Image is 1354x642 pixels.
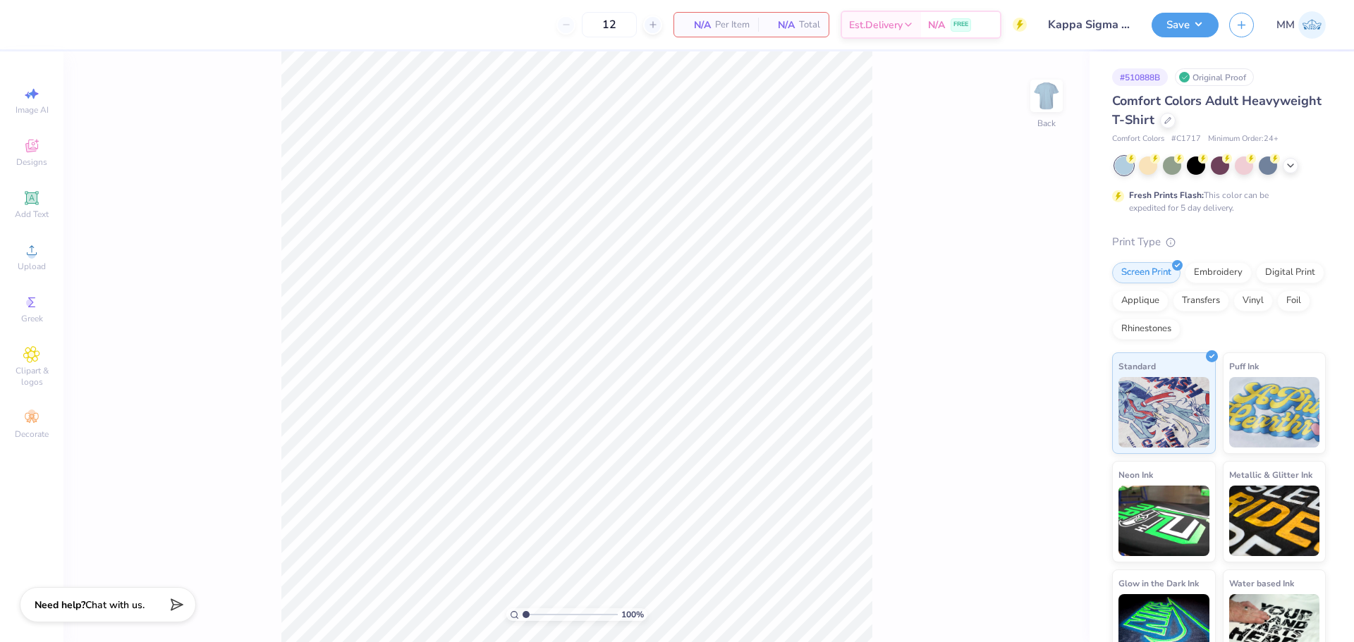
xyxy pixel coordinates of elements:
div: Digital Print [1256,262,1324,283]
span: N/A [683,18,711,32]
div: Original Proof [1175,68,1254,86]
span: N/A [928,18,945,32]
span: Standard [1118,359,1156,374]
div: Foil [1277,290,1310,311]
img: Back [1032,82,1061,110]
div: Print Type [1112,234,1326,250]
span: # C1717 [1171,133,1201,145]
span: Comfort Colors [1112,133,1164,145]
span: MM [1276,17,1295,33]
strong: Fresh Prints Flash: [1129,190,1204,201]
span: Chat with us. [85,598,145,612]
strong: Need help? [35,598,85,612]
div: This color can be expedited for 5 day delivery. [1129,189,1303,214]
div: Back [1037,117,1056,130]
img: Metallic & Glitter Ink [1229,486,1320,556]
a: MM [1276,11,1326,39]
span: Greek [21,313,43,324]
span: Designs [16,156,47,168]
div: Vinyl [1233,290,1273,311]
span: Water based Ink [1229,576,1294,591]
div: Rhinestones [1112,319,1181,340]
span: Image AI [16,104,49,116]
span: Clipart & logos [7,365,56,388]
span: FREE [953,20,968,30]
span: Est. Delivery [849,18,903,32]
img: Standard [1118,377,1209,447]
img: Mariah Myssa Salurio [1298,11,1326,39]
span: N/A [767,18,795,32]
span: Metallic & Glitter Ink [1229,467,1312,482]
div: Embroidery [1185,262,1252,283]
input: Untitled Design [1037,11,1141,39]
span: Neon Ink [1118,467,1153,482]
span: Per Item [715,18,750,32]
span: Glow in the Dark Ink [1118,576,1199,591]
input: – – [582,12,637,37]
div: Applique [1112,290,1169,311]
button: Save [1152,13,1219,37]
span: Minimum Order: 24 + [1208,133,1279,145]
span: Total [799,18,820,32]
span: 100 % [621,608,644,621]
img: Neon Ink [1118,486,1209,556]
span: Add Text [15,209,49,220]
div: Transfers [1173,290,1229,311]
img: Puff Ink [1229,377,1320,447]
div: Screen Print [1112,262,1181,283]
div: # 510888B [1112,68,1168,86]
span: Upload [18,261,46,272]
span: Puff Ink [1229,359,1259,374]
span: Decorate [15,428,49,440]
span: Comfort Colors Adult Heavyweight T-Shirt [1112,92,1322,128]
